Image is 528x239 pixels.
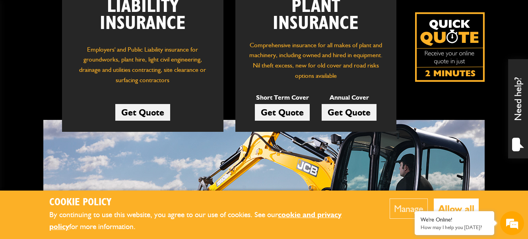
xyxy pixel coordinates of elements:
[255,104,310,121] a: Get Quote
[41,44,134,55] div: Chat with us now
[390,199,428,219] button: Manage
[421,224,488,230] p: How may I help you today?
[508,59,528,158] div: Need help?
[10,120,145,138] input: Enter your phone number
[434,199,479,219] button: Allow all
[10,144,145,172] textarea: Type your message and hit 'Enter'
[74,44,212,89] p: Employers' and Public Liability insurance for groundworks, plant hire, light civil engineering, d...
[108,185,144,195] em: Start Chat
[322,93,377,103] p: Annual Cover
[10,97,145,114] input: Enter your email address
[415,12,485,82] a: Get your insurance quote isn just 2-minutes
[115,104,170,121] a: Get Quote
[49,197,365,209] h2: Cookie Policy
[255,93,310,103] p: Short Term Cover
[247,40,385,81] p: Comprehensive insurance for all makes of plant and machinery, including owned and hired in equipm...
[10,73,145,91] input: Enter your last name
[14,44,33,55] img: d_20077148190_company_1631870298795_20077148190
[322,104,377,121] a: Get Quote
[49,209,365,233] p: By continuing to use this website, you agree to our use of cookies. See our for more information.
[415,12,485,82] img: Quick Quote
[421,216,488,223] div: We're Online!
[130,4,149,23] div: Minimize live chat window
